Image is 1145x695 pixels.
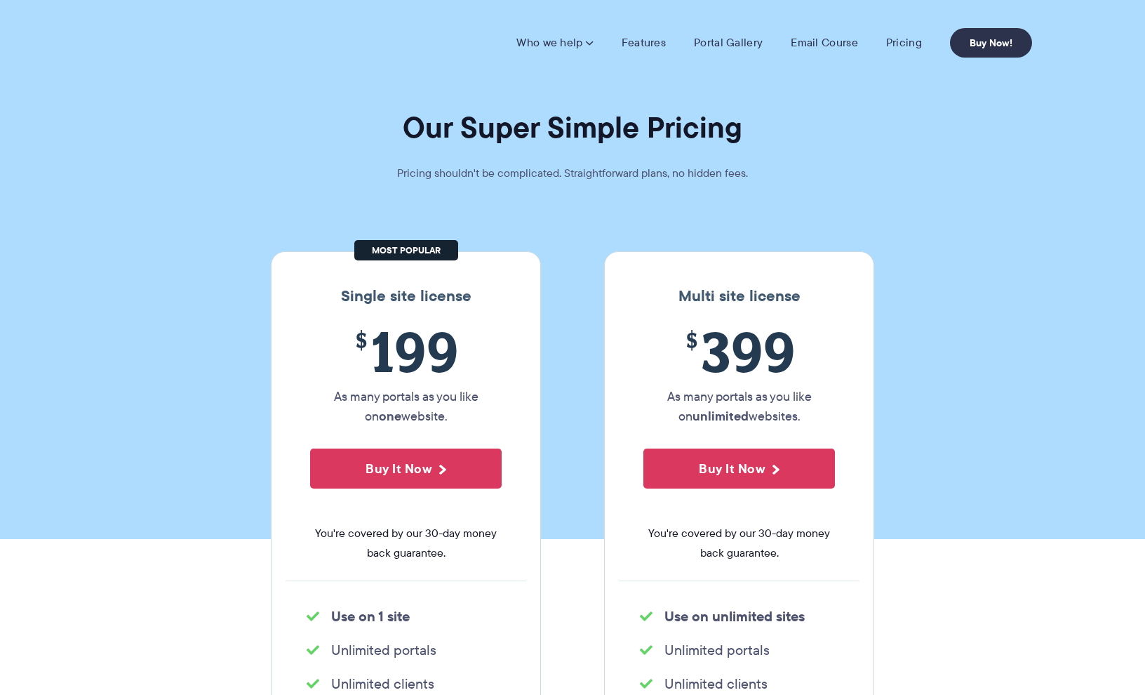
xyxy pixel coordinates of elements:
[331,606,410,627] strong: Use on 1 site
[886,36,922,50] a: Pricing
[640,674,838,694] li: Unlimited clients
[694,36,763,50] a: Portal Gallery
[310,524,502,563] span: You're covered by our 30-day money back guarantee.
[307,674,505,694] li: Unlimited clients
[640,640,838,660] li: Unlimited portals
[622,36,666,50] a: Features
[310,387,502,426] p: As many portals as you like on website.
[950,28,1032,58] a: Buy Now!
[643,319,835,383] span: 399
[307,640,505,660] li: Unlimited portals
[310,319,502,383] span: 199
[643,449,835,489] button: Buy It Now
[643,387,835,426] p: As many portals as you like on websites.
[643,524,835,563] span: You're covered by our 30-day money back guarantee.
[362,164,783,183] p: Pricing shouldn't be complicated. Straightforward plans, no hidden fees.
[516,36,593,50] a: Who we help
[286,287,526,305] h3: Single site license
[310,449,502,489] button: Buy It Now
[379,406,401,425] strong: one
[692,406,749,425] strong: unlimited
[619,287,859,305] h3: Multi site license
[791,36,858,50] a: Email Course
[664,606,805,627] strong: Use on unlimited sites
